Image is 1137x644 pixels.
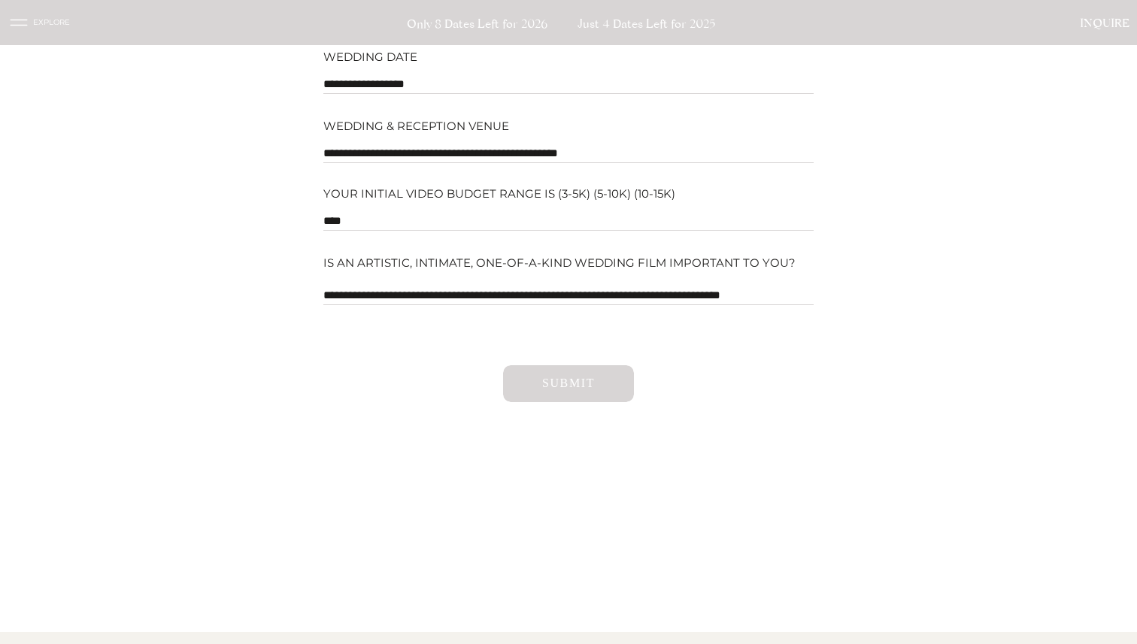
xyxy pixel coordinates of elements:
h3: EXPLORE [33,17,85,29]
p: Your initial video Budget range is (3-5k) (5-10k) (10-15k) [323,185,814,202]
span: Submit [542,373,595,395]
a: Submit [503,365,634,402]
a: Inquire [1067,14,1129,32]
p: Wedding & Reception Venue [323,117,814,135]
h3: Just 4 Dates Left for 2025 [578,16,731,32]
h3: Only 8 Dates Left for 2026 [407,16,560,32]
p: IS An artistic, INTIMATE, ONE-OF-A-KIND WEDDING FILM IMPORTANT TO YOU? [323,254,814,271]
p: Wedding Date [323,48,814,65]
